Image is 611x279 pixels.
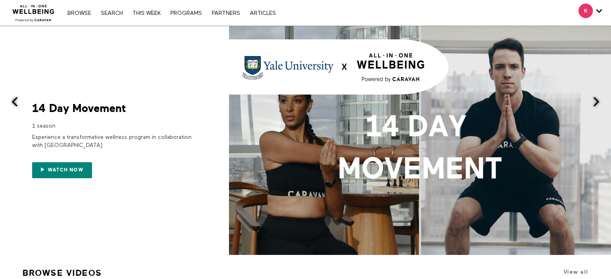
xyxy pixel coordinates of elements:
a: ARTICLES [246,10,280,16]
a: PROGRAMS [166,10,206,16]
nav: Primary [63,9,280,17]
a: PARTNERS [208,10,244,16]
a: Search [97,10,127,16]
a: THIS WEEK [129,10,165,16]
a: Browse [63,10,95,16]
a: View all [564,269,589,275]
